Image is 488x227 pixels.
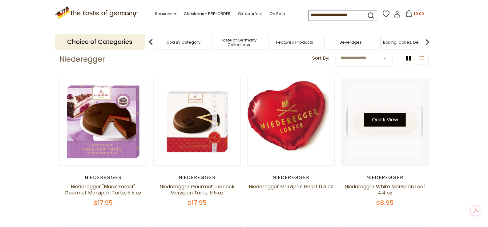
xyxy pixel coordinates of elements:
label: Sort By: [312,54,329,62]
a: Niederegger White Marzipan Loaf 4.4 oz [345,183,425,196]
h1: Niederegger [59,55,105,64]
a: Baking, Cakes, Desserts [383,40,431,45]
button: $0.00 [402,10,428,19]
a: Taste of Germany Collections [214,38,263,47]
div: Niederegger [247,174,335,181]
a: Seasons [155,10,176,17]
a: Food By Category [165,40,200,45]
a: Niederegger "Black Forest" Gourmet Marzipan Torte, 6.5 oz [65,183,141,196]
span: $17.95 [94,198,113,207]
div: Niederegger [341,174,429,181]
span: $0.00 [413,11,424,16]
span: $8.95 [376,198,393,207]
img: Niederegger [60,78,147,165]
img: Niederegger [341,78,429,165]
button: Quick View [364,113,406,127]
img: Niederegger [154,78,241,165]
a: On Sale [269,10,285,17]
span: $17.95 [188,198,207,207]
a: Niederegger Marzipan Heart 0.4 oz [249,183,333,190]
a: Beverages [340,40,362,45]
div: Niederegger [59,174,147,181]
img: Niederegger [248,78,335,156]
a: Oktoberfest [238,10,262,17]
p: Choice of Categories [55,34,145,49]
img: next arrow [421,36,434,48]
a: Christmas - PRE-ORDER [184,10,231,17]
img: previous arrow [145,36,157,48]
a: Niederegger Gourmet Luebeck Marzipan Torte, 6.5 oz [159,183,235,196]
a: Featured Products [276,40,313,45]
div: Niederegger [153,174,241,181]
